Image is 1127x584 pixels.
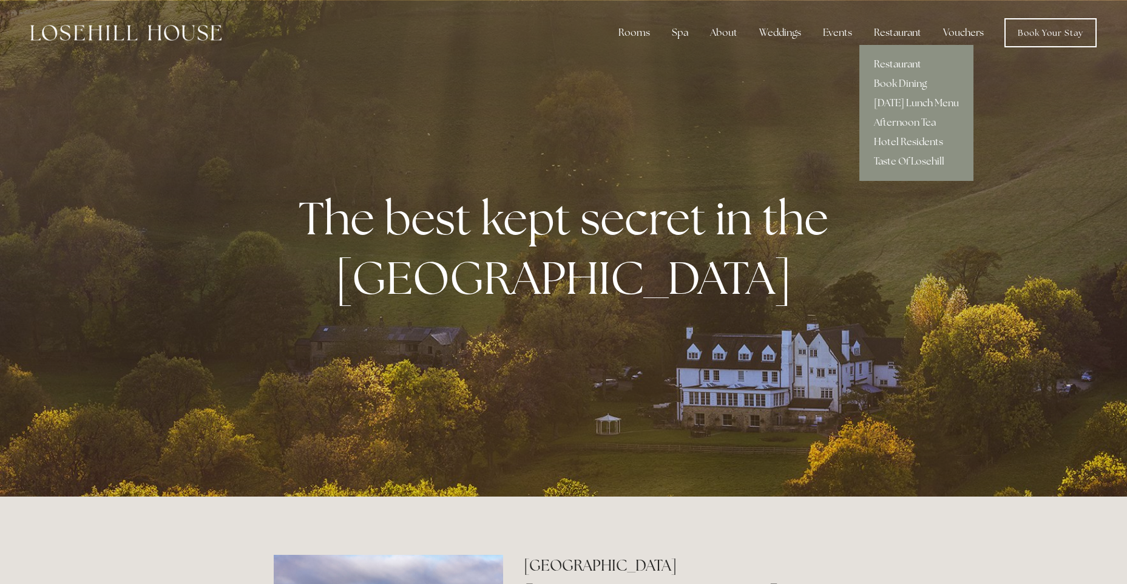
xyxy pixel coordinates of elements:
a: Book Your Stay [1004,18,1097,47]
a: Book Dining [859,74,973,93]
a: Taste Of Losehill [859,152,973,171]
a: Vouchers [933,21,993,45]
div: Rooms [609,21,660,45]
h2: [GEOGRAPHIC_DATA] [524,555,853,576]
strong: The best kept secret in the [GEOGRAPHIC_DATA] [299,188,838,307]
a: Restaurant [859,55,973,74]
a: Afternoon Tea [859,113,973,132]
div: About [700,21,747,45]
a: [DATE] Lunch Menu [859,93,973,113]
div: Restaurant [864,21,931,45]
div: Events [813,21,862,45]
div: Spa [662,21,698,45]
div: Weddings [750,21,811,45]
a: Hotel Residents [859,132,973,152]
img: Losehill House [30,25,222,41]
